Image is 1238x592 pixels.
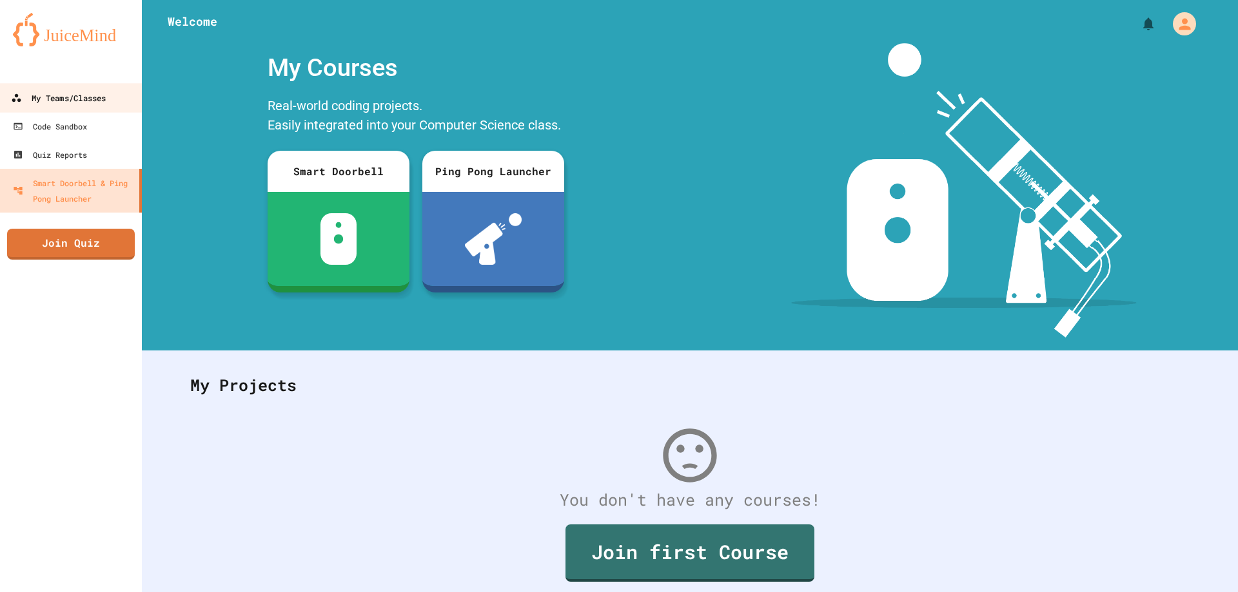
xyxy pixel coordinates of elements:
div: Code Sandbox [13,119,87,134]
div: You don't have any courses! [177,488,1203,512]
div: My Projects [177,360,1203,410]
a: Join first Course [565,524,814,582]
div: My Teams/Classes [11,90,106,106]
img: sdb-white.svg [320,213,357,265]
a: Join Quiz [7,229,135,260]
div: Smart Doorbell & Ping Pong Launcher [13,175,134,206]
div: Real-world coding projects. Easily integrated into your Computer Science class. [261,93,571,141]
div: Smart Doorbell [268,151,409,192]
div: My Courses [261,43,571,93]
img: banner-image-my-projects.png [791,43,1137,338]
div: My Account [1159,9,1199,39]
div: Ping Pong Launcher [422,151,564,192]
img: ppl-with-ball.png [465,213,522,265]
div: Quiz Reports [13,147,87,162]
img: logo-orange.svg [13,13,129,46]
div: My Notifications [1117,13,1159,35]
